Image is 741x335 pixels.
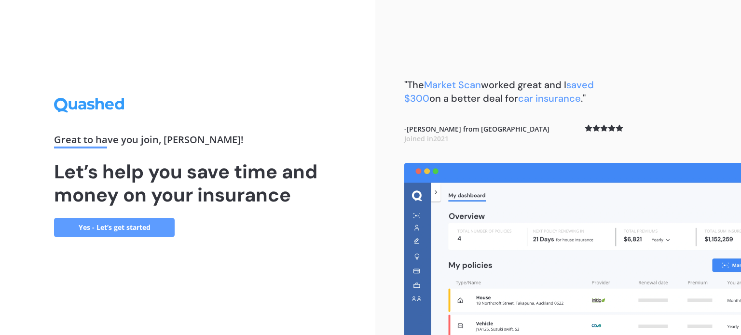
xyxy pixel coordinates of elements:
span: car insurance [518,92,581,105]
span: saved $300 [404,79,594,105]
img: dashboard.webp [404,163,741,335]
span: Market Scan [424,79,481,91]
h1: Let’s help you save time and money on your insurance [54,160,321,206]
b: - [PERSON_NAME] from [GEOGRAPHIC_DATA] [404,124,549,143]
div: Great to have you join , [PERSON_NAME] ! [54,135,321,148]
span: Joined in 2021 [404,134,449,143]
b: "The worked great and I on a better deal for ." [404,79,594,105]
a: Yes - Let’s get started [54,218,175,237]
